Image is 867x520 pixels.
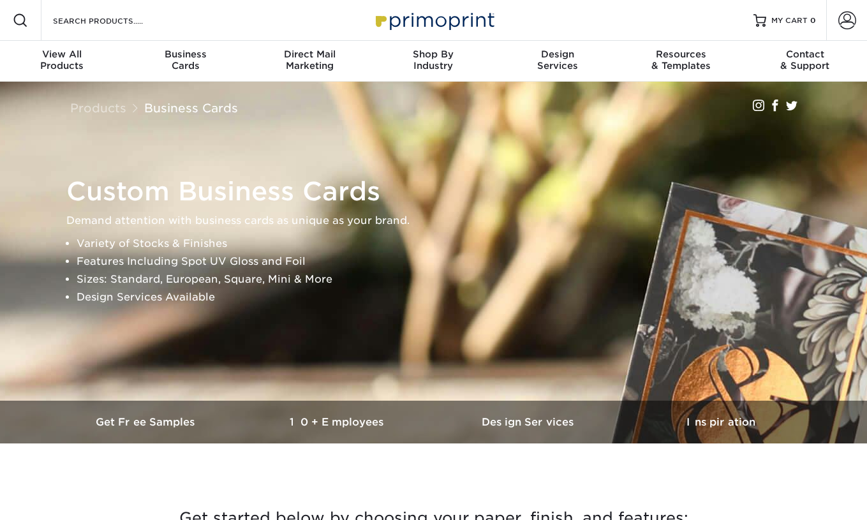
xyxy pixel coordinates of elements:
h3: Inspiration [625,416,817,428]
a: Inspiration [625,401,817,443]
div: Marketing [248,48,371,71]
a: Contact& Support [743,41,867,82]
div: Cards [124,48,248,71]
li: Features Including Spot UV Gloss and Foil [77,253,813,271]
span: Business [124,48,248,60]
a: Business Cards [144,101,238,115]
a: BusinessCards [124,41,248,82]
span: Contact [743,48,867,60]
a: Resources& Templates [619,41,743,82]
span: MY CART [771,15,808,26]
h3: Get Free Samples [51,416,242,428]
a: Direct MailMarketing [248,41,371,82]
div: & Support [743,48,867,71]
input: SEARCH PRODUCTS..... [52,13,176,28]
div: Services [496,48,619,71]
span: Direct Mail [248,48,371,60]
div: Industry [371,48,495,71]
p: Demand attention with business cards as unique as your brand. [66,212,813,230]
div: & Templates [619,48,743,71]
li: Variety of Stocks & Finishes [77,235,813,253]
h3: Design Services [434,416,625,428]
h1: Custom Business Cards [66,176,813,207]
span: Resources [619,48,743,60]
a: DesignServices [496,41,619,82]
span: Shop By [371,48,495,60]
span: Design [496,48,619,60]
img: Primoprint [370,6,498,34]
a: Get Free Samples [51,401,242,443]
li: Sizes: Standard, European, Square, Mini & More [77,271,813,288]
li: Design Services Available [77,288,813,306]
span: 0 [810,16,816,25]
a: 10+ Employees [242,401,434,443]
h3: 10+ Employees [242,416,434,428]
a: Shop ByIndustry [371,41,495,82]
a: Design Services [434,401,625,443]
a: Products [70,101,126,115]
